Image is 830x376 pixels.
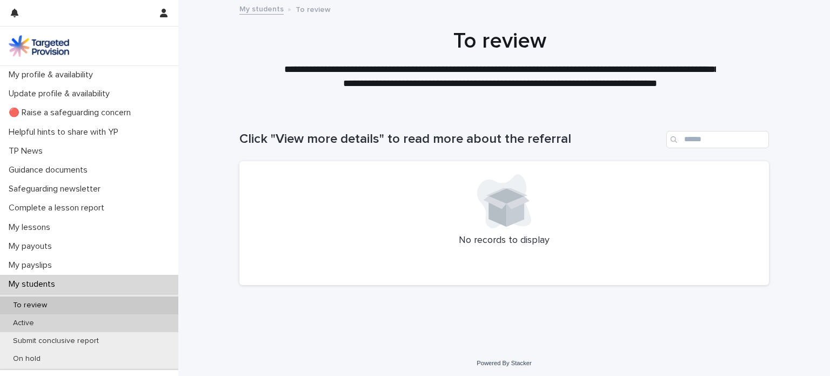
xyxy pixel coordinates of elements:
[4,279,64,289] p: My students
[4,301,56,310] p: To review
[4,354,49,364] p: On hold
[239,131,662,147] h1: Click "View more details" to read more about the referral
[4,108,139,118] p: 🔴 Raise a safeguarding concern
[4,222,59,233] p: My lessons
[4,184,109,194] p: Safeguarding newsletter
[4,146,51,156] p: TP News
[4,70,102,80] p: My profile & availability
[4,319,43,328] p: Active
[4,260,61,271] p: My payslips
[666,131,769,148] input: Search
[477,360,531,366] a: Powered By Stacker
[4,165,96,175] p: Guidance documents
[296,3,331,15] p: To review
[4,337,108,346] p: Submit conclusive report
[4,89,118,99] p: Update profile & availability
[4,127,127,137] p: Helpful hints to share with YP
[9,35,69,57] img: M5nRWzHhSzIhMunXDL62
[252,235,756,247] p: No records to display
[4,241,61,252] p: My payouts
[4,203,113,213] p: Complete a lesson report
[239,2,284,15] a: My students
[235,28,765,54] h1: To review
